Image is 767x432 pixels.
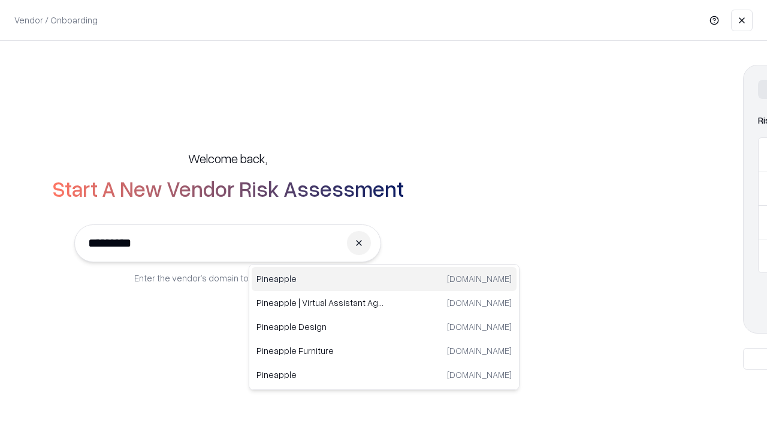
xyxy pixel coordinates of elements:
[249,264,520,390] div: Suggestions
[188,150,267,167] h5: Welcome back,
[134,272,321,284] p: Enter the vendor’s domain to begin onboarding
[447,296,512,309] p: [DOMAIN_NAME]
[447,272,512,285] p: [DOMAIN_NAME]
[14,14,98,26] p: Vendor / Onboarding
[256,368,384,381] p: Pineapple
[447,320,512,333] p: [DOMAIN_NAME]
[52,176,404,200] h2: Start A New Vendor Risk Assessment
[256,344,384,357] p: Pineapple Furniture
[447,344,512,357] p: [DOMAIN_NAME]
[447,368,512,381] p: [DOMAIN_NAME]
[256,272,384,285] p: Pineapple
[256,320,384,333] p: Pineapple Design
[256,296,384,309] p: Pineapple | Virtual Assistant Agency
